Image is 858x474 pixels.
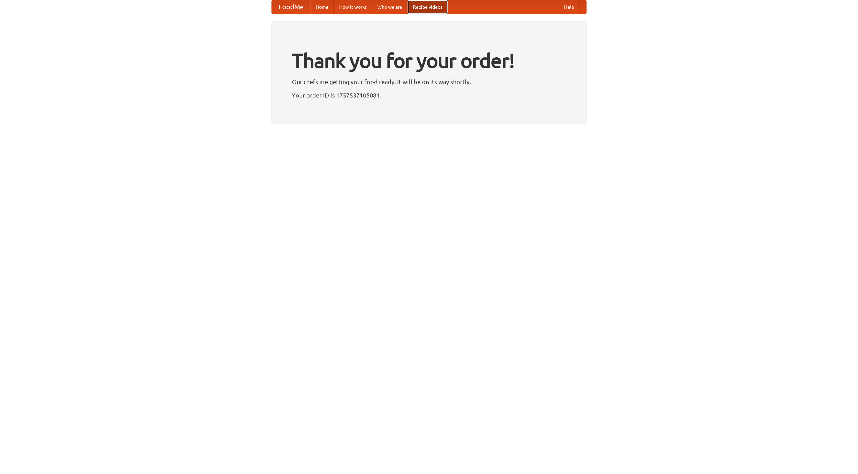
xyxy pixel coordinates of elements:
a: Recipe videos [408,0,448,14]
a: Who we are [372,0,408,14]
h1: Thank you for your order! [292,45,566,77]
p: Your order ID is 1757537105081. [292,90,566,100]
p: Our chefs are getting your food ready. It will be on its way shortly. [292,77,566,87]
a: How it works [334,0,372,14]
a: Home [310,0,334,14]
a: FoodMe [272,0,310,14]
a: Help [559,0,579,14]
